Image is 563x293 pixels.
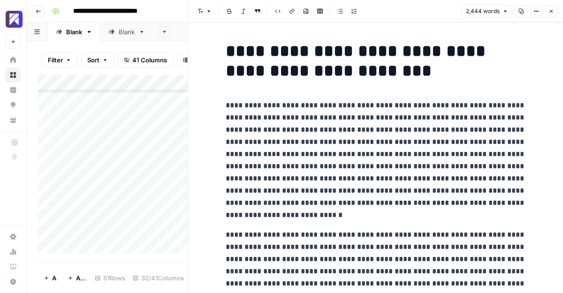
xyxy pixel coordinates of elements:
button: Help + Support [6,274,21,289]
a: Insights [6,83,21,98]
img: Overjet - Test Logo [6,11,23,28]
a: Learning Hub [6,259,21,274]
span: 41 Columns [132,55,167,65]
a: Blank [48,23,100,41]
button: 41 Columns [118,53,173,68]
a: Your Data [6,113,21,128]
span: Add 10 Rows [76,273,85,283]
a: Settings [6,229,21,244]
button: Add Row [38,270,62,285]
div: 32/41 Columns [129,270,188,285]
span: 2,444 words [466,7,500,15]
button: Add 10 Rows [62,270,91,285]
button: Filter [42,53,77,68]
span: Filter [48,55,63,65]
div: 51 Rows [91,270,129,285]
a: Usage [6,244,21,259]
span: Sort [87,55,99,65]
a: Browse [6,68,21,83]
button: Sort [81,53,114,68]
span: Add Row [52,273,56,283]
div: Blank [66,27,82,37]
div: Blank [119,27,135,37]
a: Home [6,53,21,68]
a: Opportunities [6,98,21,113]
a: Blank [100,23,153,41]
button: Workspace: Overjet - Test [6,8,21,31]
button: 2,444 words [462,5,512,17]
